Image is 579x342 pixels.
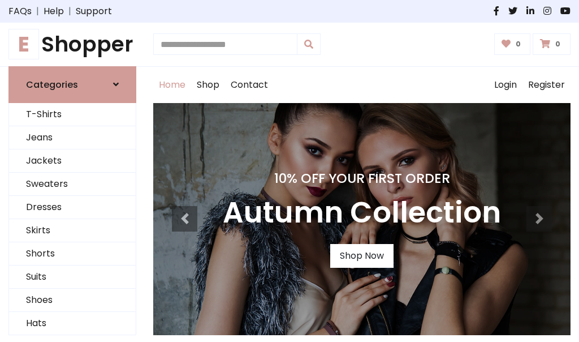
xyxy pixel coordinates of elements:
[9,289,136,312] a: Shoes
[9,266,136,289] a: Suits
[153,67,191,103] a: Home
[8,32,136,57] h1: Shopper
[8,5,32,18] a: FAQs
[9,242,136,266] a: Shorts
[522,67,571,103] a: Register
[44,5,64,18] a: Help
[513,39,524,49] span: 0
[8,66,136,103] a: Categories
[330,244,394,268] a: Shop Now
[9,196,136,219] a: Dresses
[533,33,571,55] a: 0
[9,149,136,173] a: Jackets
[8,32,136,57] a: EShopper
[9,103,136,126] a: T-Shirts
[64,5,76,18] span: |
[552,39,563,49] span: 0
[223,170,501,186] h4: 10% Off Your First Order
[223,195,501,230] h3: Autumn Collection
[191,67,225,103] a: Shop
[494,33,531,55] a: 0
[76,5,112,18] a: Support
[9,173,136,196] a: Sweaters
[9,312,136,335] a: Hats
[26,79,78,90] h6: Categories
[225,67,274,103] a: Contact
[9,219,136,242] a: Skirts
[489,67,522,103] a: Login
[8,29,39,59] span: E
[9,126,136,149] a: Jeans
[32,5,44,18] span: |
